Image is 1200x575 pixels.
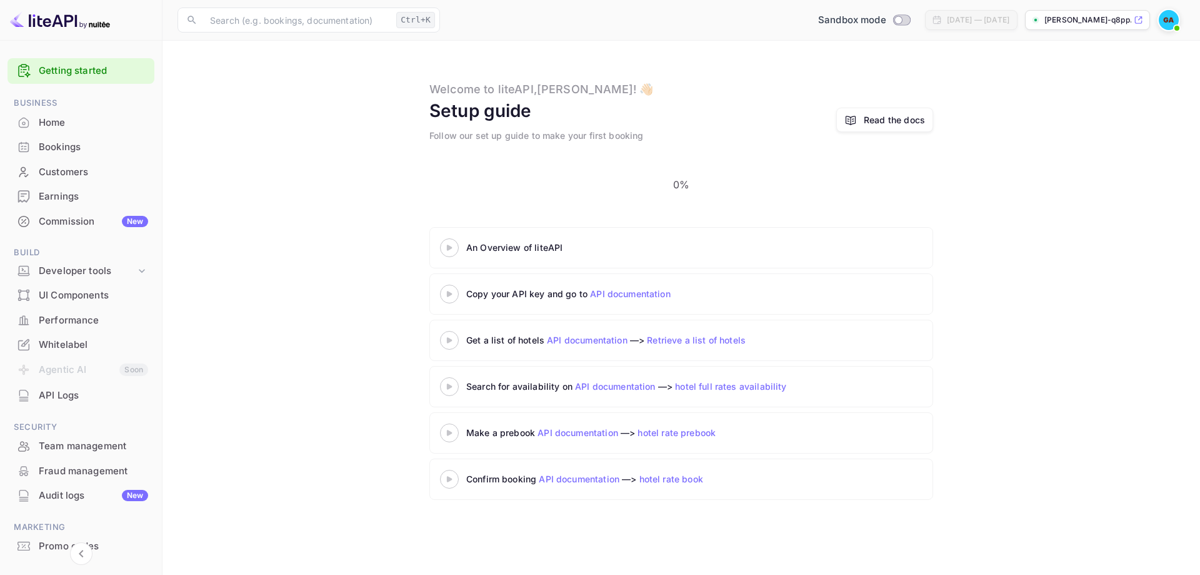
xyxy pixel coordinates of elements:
[539,474,619,484] a: API documentation
[429,81,653,98] div: Welcome to liteAPI, [PERSON_NAME] ! 👋🏻
[70,542,92,565] button: Collapse navigation
[7,434,154,459] div: Team management
[7,420,154,434] span: Security
[7,534,154,557] a: Promo codes
[639,474,703,484] a: hotel rate book
[7,534,154,559] div: Promo codes
[466,472,779,486] div: Confirm booking —>
[39,116,148,130] div: Home
[647,335,746,345] a: Retrieve a list of hotels
[7,459,154,484] div: Fraud management
[7,283,154,307] a: UI Components
[39,464,148,479] div: Fraud management
[39,165,148,180] div: Customers
[466,380,904,393] div: Search for availability on —>
[39,140,148,155] div: Bookings
[818,13,886,28] span: Sandbox mode
[429,98,532,124] div: Setup guide
[7,210,154,233] a: CommissionNew
[7,333,154,357] div: Whitelabel
[466,333,779,347] div: Get a list of hotels —>
[947,14,1009,26] div: [DATE] — [DATE]
[7,210,154,234] div: CommissionNew
[39,190,148,204] div: Earnings
[39,264,136,278] div: Developer tools
[7,185,154,209] div: Earnings
[7,434,154,457] a: Team management
[7,308,154,333] div: Performance
[39,288,148,303] div: UI Components
[39,313,148,328] div: Performance
[466,287,779,300] div: Copy your API key and go to
[202,8,391,33] input: Search (e.g. bookings, documentation)
[1159,10,1179,30] img: George Anastasiou
[7,260,154,282] div: Developer tools
[537,427,618,438] a: API documentation
[7,333,154,356] a: Whitelabel
[7,484,154,508] div: Audit logsNew
[637,427,716,438] a: hotel rate prebook
[7,135,154,160] div: Bookings
[39,338,148,352] div: Whitelabel
[813,13,915,28] div: Switch to Production mode
[122,216,148,227] div: New
[39,389,148,403] div: API Logs
[466,241,779,254] div: An Overview of liteAPI
[7,111,154,135] div: Home
[429,129,644,142] div: Follow our set up guide to make your first booking
[673,177,689,192] p: 0%
[39,64,148,78] a: Getting started
[7,160,154,183] a: Customers
[39,539,148,554] div: Promo codes
[7,246,154,260] span: Build
[7,459,154,482] a: Fraud management
[547,335,627,345] a: API documentation
[7,384,154,407] a: API Logs
[39,215,148,229] div: Commission
[7,135,154,158] a: Bookings
[7,384,154,408] div: API Logs
[7,160,154,185] div: Customers
[7,58,154,84] div: Getting started
[7,185,154,208] a: Earnings
[836,108,933,132] a: Read the docs
[396,12,435,28] div: Ctrl+K
[7,96,154,110] span: Business
[466,426,779,439] div: Make a prebook —>
[575,381,656,392] a: API documentation
[7,308,154,332] a: Performance
[675,381,786,392] a: hotel full rates availability
[590,288,671,299] a: API documentation
[7,283,154,308] div: UI Components
[122,490,148,501] div: New
[7,484,154,507] a: Audit logsNew
[7,521,154,534] span: Marketing
[1044,14,1131,26] p: [PERSON_NAME]-q8pp...
[39,439,148,454] div: Team management
[7,111,154,134] a: Home
[39,489,148,503] div: Audit logs
[864,113,925,126] a: Read the docs
[10,10,110,30] img: LiteAPI logo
